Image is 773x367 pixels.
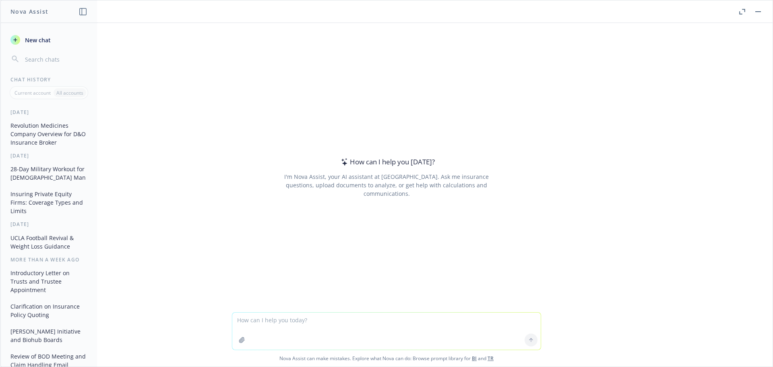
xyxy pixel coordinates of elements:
span: New chat [23,36,51,44]
div: How can I help you [DATE]? [339,157,435,167]
button: Revolution Medicines Company Overview for D&O Insurance Broker [7,119,91,149]
div: [DATE] [1,109,97,116]
button: Insuring Private Equity Firms: Coverage Types and Limits [7,187,91,218]
a: BI [472,355,477,362]
button: Clarification on Insurance Policy Quoting [7,300,91,321]
button: [PERSON_NAME] Initiative and Biohub Boards [7,325,91,346]
div: Chat History [1,76,97,83]
div: [DATE] [1,221,97,228]
h1: Nova Assist [10,7,48,16]
div: [DATE] [1,152,97,159]
button: 28-Day Military Workout for [DEMOGRAPHIC_DATA] Man [7,162,91,184]
span: Nova Assist can make mistakes. Explore what Nova can do: Browse prompt library for and [4,350,769,367]
div: I'm Nova Assist, your AI assistant at [GEOGRAPHIC_DATA]. Ask me insurance questions, upload docum... [273,172,500,198]
button: New chat [7,33,91,47]
p: Current account [14,89,51,96]
a: TR [488,355,494,362]
button: UCLA Football Revival & Weight Loss Guidance [7,231,91,253]
button: Introductory Letter on Trusts and Trustee Appointment [7,266,91,297]
p: All accounts [56,89,83,96]
input: Search chats [23,54,87,65]
div: More than a week ago [1,256,97,263]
